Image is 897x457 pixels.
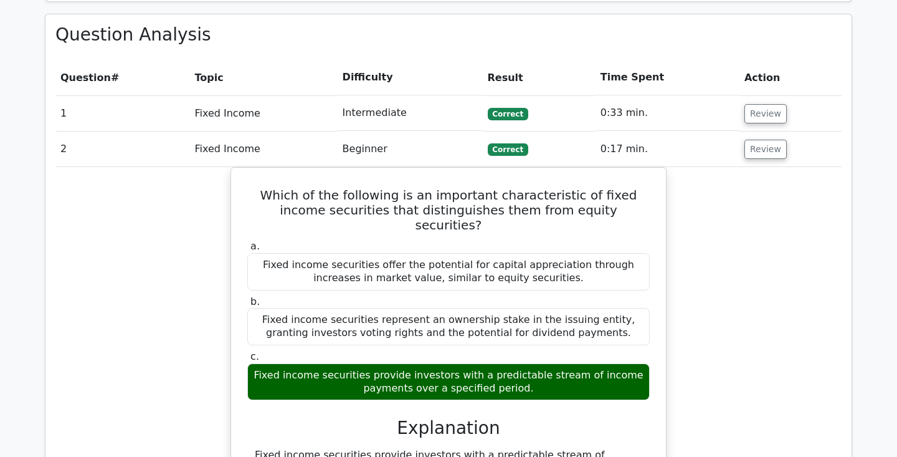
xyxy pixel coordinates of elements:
td: 2 [55,132,189,167]
h5: Which of the following is an important characteristic of fixed income securities that distinguish... [246,188,651,233]
td: 0:17 min. [596,132,739,167]
td: Fixed Income [189,132,337,167]
th: Difficulty [338,60,483,95]
h3: Question Analysis [55,24,842,46]
td: Beginner [338,132,483,167]
span: a. [250,240,260,252]
th: Topic [189,60,337,95]
span: Correct [488,108,528,120]
td: Intermediate [338,95,483,131]
button: Review [744,104,787,123]
th: Result [483,60,596,95]
span: Correct [488,143,528,156]
div: Fixed income securities provide investors with a predictable stream of income payments over a spe... [247,363,650,401]
td: Fixed Income [189,95,337,131]
div: Fixed income securities represent an ownership stake in the issuing entity, granting investors vo... [247,308,650,345]
span: c. [250,350,259,362]
button: Review [744,140,787,159]
span: b. [250,296,260,307]
th: Action [739,60,842,95]
th: # [55,60,189,95]
div: Fixed income securities offer the potential for capital appreciation through increases in market ... [247,253,650,291]
td: 0:33 min. [596,95,739,131]
span: Question [60,72,111,84]
td: 1 [55,95,189,131]
h3: Explanation [255,418,642,439]
th: Time Spent [596,60,739,95]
